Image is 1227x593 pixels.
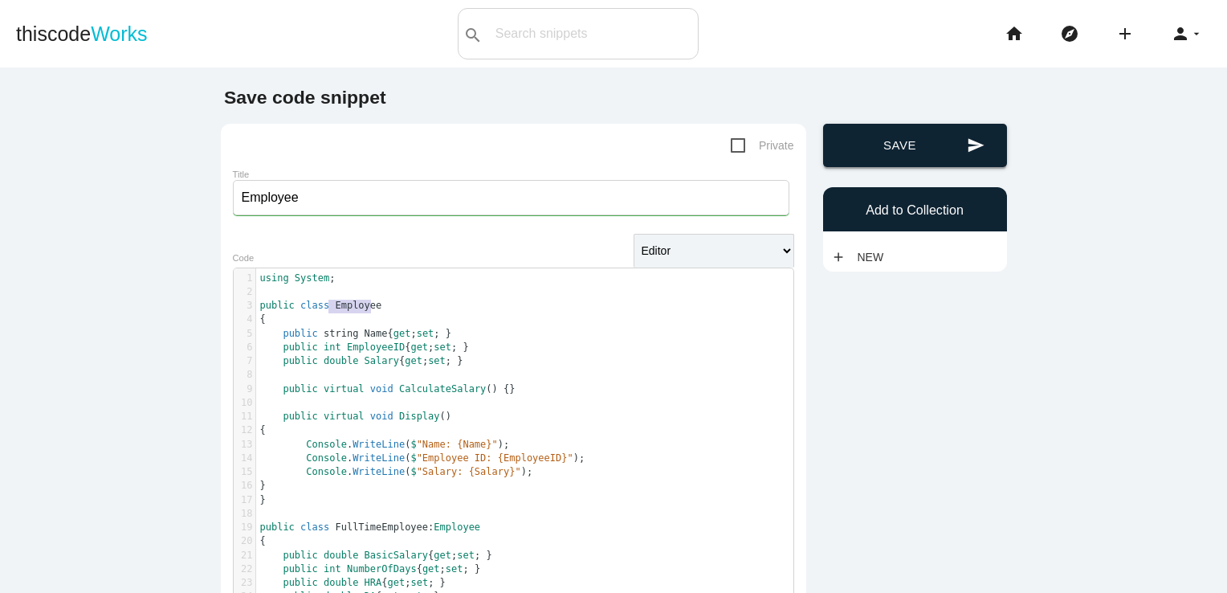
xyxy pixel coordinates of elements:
[234,368,255,382] div: 8
[234,410,255,423] div: 11
[365,355,399,366] span: Salary
[234,576,255,590] div: 23
[260,355,463,366] span: { ; ; }
[1171,8,1190,59] i: person
[324,563,341,575] span: int
[306,466,347,477] span: Console
[487,17,698,51] input: Search snippets
[283,550,317,561] span: public
[234,285,255,299] div: 2
[234,507,255,521] div: 18
[234,479,255,493] div: 16
[417,466,521,477] span: "Salary: {Salary}"
[300,521,329,533] span: class
[370,383,393,395] span: void
[434,521,480,533] span: Employee
[399,383,486,395] span: CalculateSalary
[283,341,317,353] span: public
[16,8,148,59] a: thiscodeWorks
[1115,8,1135,59] i: add
[324,411,365,422] span: virtual
[365,550,428,561] span: BasicSalary
[283,328,317,339] span: public
[260,272,336,284] span: ;
[405,355,422,366] span: get
[283,411,317,422] span: public
[260,563,481,575] span: { ; ; }
[417,328,434,339] span: set
[831,203,999,218] h6: Add to Collection
[434,341,451,353] span: set
[260,411,452,422] span: ()
[234,313,255,326] div: 4
[260,480,266,491] span: }
[260,272,289,284] span: using
[417,439,498,450] span: "Name: {Name}"
[260,494,266,505] span: }
[234,549,255,562] div: 21
[324,383,365,395] span: virtual
[324,550,358,561] span: double
[417,452,573,464] span: "Employee ID: {EmployeeID}"
[260,328,452,339] span: { ; ; }
[365,577,382,588] span: HRA
[410,341,428,353] span: get
[283,383,317,395] span: public
[823,124,1007,167] button: sendSave
[260,521,295,533] span: public
[410,439,416,450] span: $
[306,439,347,450] span: Console
[260,439,510,450] span: . ( );
[233,170,250,179] label: Title
[260,535,266,546] span: {
[260,521,481,533] span: :
[428,355,446,366] span: set
[410,452,416,464] span: $
[370,411,393,422] span: void
[234,521,255,534] div: 19
[295,272,329,284] span: System
[234,534,255,548] div: 20
[234,562,255,576] div: 22
[260,300,295,311] span: public
[324,328,358,339] span: string
[434,550,451,561] span: get
[234,438,255,452] div: 13
[283,355,317,366] span: public
[300,300,329,311] span: class
[260,313,266,325] span: {
[260,466,533,477] span: . ( );
[1060,8,1079,59] i: explore
[347,341,405,353] span: EmployeeID
[324,577,358,588] span: double
[260,577,446,588] span: { ; ; }
[446,563,463,575] span: set
[306,452,347,464] span: Console
[365,328,388,339] span: Name
[283,577,317,588] span: public
[260,424,266,436] span: {
[393,328,411,339] span: get
[324,341,341,353] span: int
[234,327,255,341] div: 5
[234,382,255,396] div: 9
[224,87,386,108] b: Save code snippet
[1005,8,1024,59] i: home
[347,563,417,575] span: NumberOfDays
[234,341,255,354] div: 6
[234,396,255,410] div: 10
[260,550,492,561] span: { ; ; }
[831,243,846,272] i: add
[234,423,255,437] div: 12
[260,452,585,464] span: . ( );
[283,563,317,575] span: public
[234,272,255,285] div: 1
[335,521,428,533] span: FullTimeEmployee
[233,253,255,263] label: Code
[831,243,892,272] a: addNew
[234,465,255,479] div: 15
[353,452,405,464] span: WriteLine
[353,439,405,450] span: WriteLine
[234,493,255,507] div: 17
[457,550,475,561] span: set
